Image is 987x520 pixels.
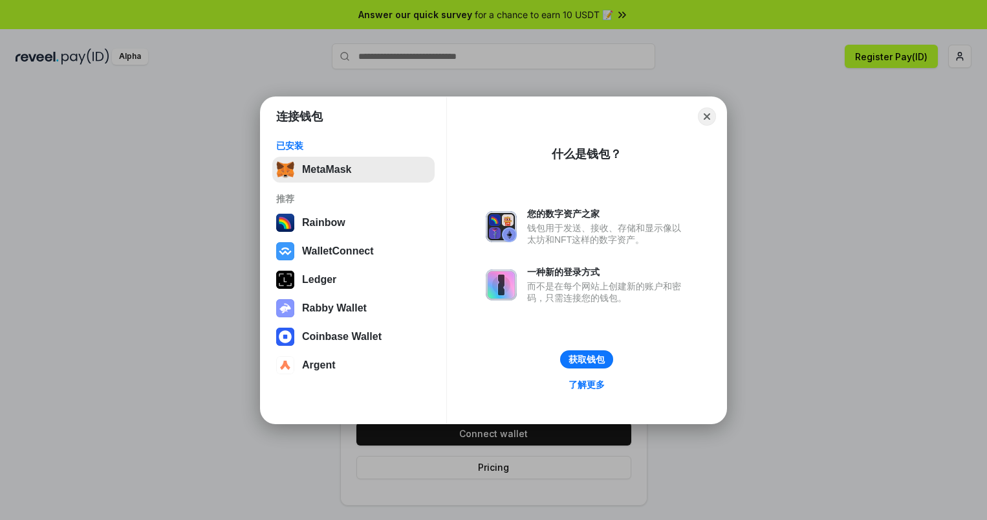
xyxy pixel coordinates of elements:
img: svg+xml,%3Csvg%20width%3D%2228%22%20height%3D%2228%22%20viewBox%3D%220%200%2028%2028%22%20fill%3D... [276,242,294,260]
button: Coinbase Wallet [272,324,435,350]
div: 什么是钱包？ [552,146,622,162]
div: MetaMask [302,164,351,175]
img: svg+xml,%3Csvg%20width%3D%2228%22%20height%3D%2228%22%20viewBox%3D%220%200%2028%2028%22%20fill%3D... [276,356,294,374]
button: Ledger [272,267,435,293]
div: Argent [302,359,336,371]
div: 您的数字资产之家 [527,208,688,220]
div: 一种新的登录方式 [527,266,688,278]
button: Rainbow [272,210,435,236]
button: 获取钱包 [560,350,613,368]
img: svg+xml,%3Csvg%20width%3D%22120%22%20height%3D%22120%22%20viewBox%3D%220%200%20120%20120%22%20fil... [276,214,294,232]
img: svg+xml,%3Csvg%20xmlns%3D%22http%3A%2F%2Fwww.w3.org%2F2000%2Fsvg%22%20fill%3D%22none%22%20viewBox... [276,299,294,317]
h1: 连接钱包 [276,109,323,124]
div: Coinbase Wallet [302,331,382,343]
button: MetaMask [272,157,435,183]
div: 获取钱包 [569,354,605,365]
div: Ledger [302,274,336,286]
div: Rainbow [302,217,345,229]
div: 已安装 [276,140,431,152]
img: svg+xml,%3Csvg%20xmlns%3D%22http%3A%2F%2Fwww.w3.org%2F2000%2Fsvg%22%20fill%3D%22none%22%20viewBox... [486,269,517,300]
img: svg+xml,%3Csvg%20xmlns%3D%22http%3A%2F%2Fwww.w3.org%2F2000%2Fsvg%22%20fill%3D%22none%22%20viewBox... [486,211,517,242]
div: 推荐 [276,193,431,205]
img: svg+xml,%3Csvg%20fill%3D%22none%22%20height%3D%2233%22%20viewBox%3D%220%200%2035%2033%22%20width%... [276,161,294,179]
button: Close [698,107,716,126]
div: 钱包用于发送、接收、存储和显示像以太坊和NFT这样的数字资产。 [527,222,688,245]
img: svg+xml,%3Csvg%20width%3D%2228%22%20height%3D%2228%22%20viewBox%3D%220%200%2028%2028%22%20fill%3D... [276,328,294,346]
button: Rabby Wallet [272,295,435,321]
button: WalletConnect [272,238,435,264]
div: Rabby Wallet [302,302,367,314]
button: Argent [272,352,435,378]
div: 而不是在每个网站上创建新的账户和密码，只需连接您的钱包。 [527,280,688,304]
div: WalletConnect [302,245,374,257]
a: 了解更多 [561,376,613,393]
img: svg+xml,%3Csvg%20xmlns%3D%22http%3A%2F%2Fwww.w3.org%2F2000%2Fsvg%22%20width%3D%2228%22%20height%3... [276,271,294,289]
div: 了解更多 [569,379,605,390]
